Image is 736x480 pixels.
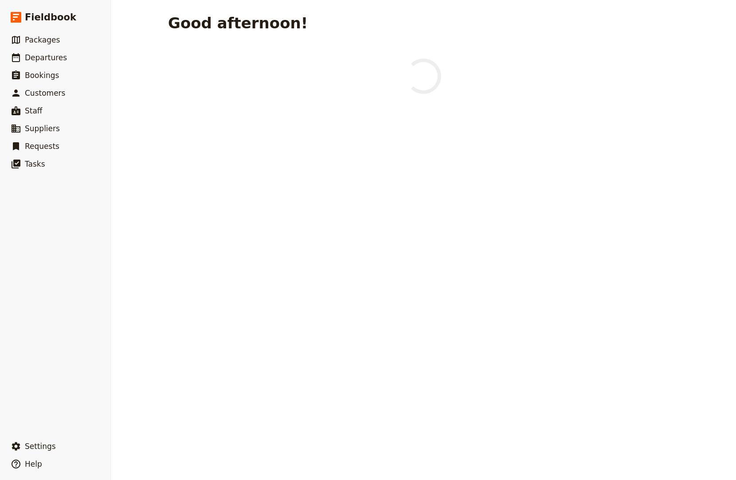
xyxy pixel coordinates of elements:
[25,53,67,62] span: Departures
[25,71,59,80] span: Bookings
[25,460,42,468] span: Help
[25,89,65,98] span: Customers
[25,35,60,44] span: Packages
[25,142,59,151] span: Requests
[25,124,60,133] span: Suppliers
[168,14,308,32] h1: Good afternoon!
[25,442,56,451] span: Settings
[25,106,43,115] span: Staff
[25,160,45,168] span: Tasks
[25,11,76,24] span: Fieldbook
